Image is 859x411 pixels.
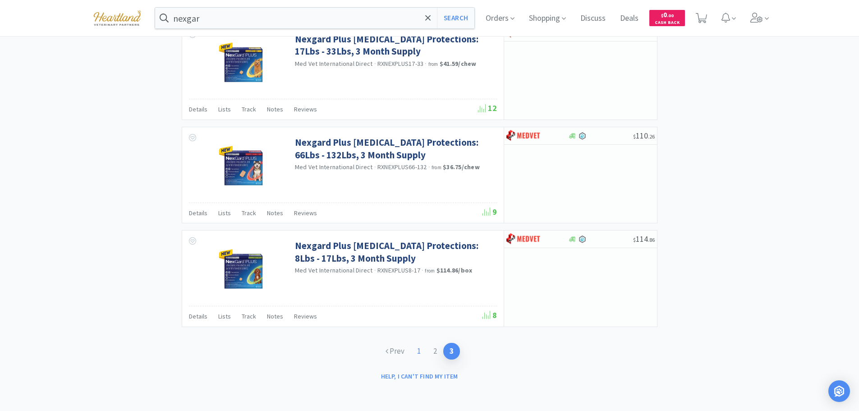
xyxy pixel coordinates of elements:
span: . 00 [667,13,674,18]
span: 8 [482,310,497,320]
span: 9 [482,207,497,217]
span: 110 [633,130,655,141]
input: Search by item, sku, manufacturer, ingredient, size... [155,8,475,28]
span: 124 [633,27,655,37]
span: Notes [267,312,283,320]
a: Med Vet International Direct [295,163,373,171]
button: Help, I can't find my item [376,369,464,384]
a: Med Vet International Direct [295,266,373,274]
span: RXNEXPLUS66-132 [377,163,427,171]
span: Details [189,312,207,320]
div: Open Intercom Messenger [828,380,850,402]
span: RXNEXPLUS17-33 [377,60,424,68]
span: $ [633,236,636,243]
span: Reviews [294,312,317,320]
span: · [374,266,376,274]
img: 111f47f35f59425aa46e2cf797c9be43_531494.png [211,33,270,92]
button: Search [437,8,474,28]
img: 409a195ec2e040749abb2671f759c496_531497.png [211,240,270,298]
span: $ [661,13,663,18]
a: Prev [379,343,411,360]
span: Lists [218,105,231,113]
span: · [422,266,423,274]
span: Cash Back [655,20,680,26]
img: bdd3c0f4347043b9a893056ed883a29a_120.png [506,232,540,246]
a: Nexgard Plus [MEDICAL_DATA] Protections: 17Lbs - 33Lbs, 3 Month Supply [295,33,495,58]
img: f4f88e63f98d4181a242cb88ea0eb7d8_531496.png [211,136,270,195]
span: 0 [661,10,674,19]
span: Reviews [294,105,317,113]
a: Discuss [577,14,609,23]
span: . 86 [648,236,655,243]
span: · [428,163,430,171]
span: . 26 [648,133,655,140]
span: Notes [267,105,283,113]
a: 3 [443,343,460,360]
span: Details [189,105,207,113]
strong: $114.86 / box [436,266,473,274]
span: Track [242,312,256,320]
span: $ [633,133,636,140]
span: Track [242,209,256,217]
span: 12 [478,103,497,113]
img: cad7bdf275c640399d9c6e0c56f98fd2_10.png [87,5,147,30]
a: Deals [616,14,642,23]
span: from [425,268,435,274]
span: · [425,60,427,68]
a: Med Vet International Direct [295,60,373,68]
span: Reviews [294,209,317,217]
span: · [374,163,376,171]
a: 1 [411,343,427,360]
img: bdd3c0f4347043b9a893056ed883a29a_120.png [506,129,540,143]
a: Nexgard Plus [MEDICAL_DATA] Protections: 66Lbs - 132Lbs, 3 Month Supply [295,136,495,161]
span: from [428,61,438,67]
span: 114 [633,234,655,244]
a: $0.00Cash Back [649,6,685,30]
span: from [432,164,441,171]
span: Lists [218,209,231,217]
span: · [374,60,376,68]
span: Details [189,209,207,217]
strong: $36.75 / chew [443,163,480,171]
span: Lists [218,312,231,320]
span: Notes [267,209,283,217]
span: RXNEXPLUS8-17 [377,266,420,274]
strong: $41.59 / chew [440,60,477,68]
a: Nexgard Plus [MEDICAL_DATA] Protections: 8Lbs - 17Lbs, 3 Month Supply [295,240,495,264]
a: 2 [427,343,443,360]
span: Track [242,105,256,113]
